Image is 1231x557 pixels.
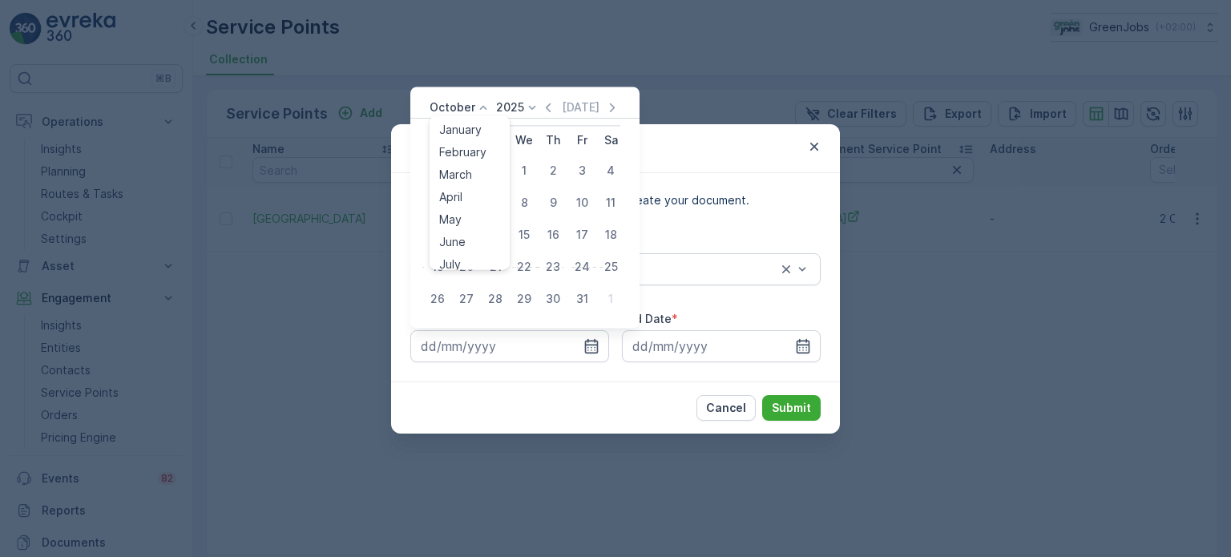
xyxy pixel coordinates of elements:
button: Submit [762,395,821,421]
div: 19 [425,254,450,280]
p: Cancel [706,400,746,416]
p: [DATE] [562,99,599,115]
span: May [439,212,462,228]
button: Cancel [696,395,756,421]
label: End Date [622,312,672,325]
input: dd/mm/yyyy [410,330,609,362]
div: 1 [598,286,624,312]
p: Submit [772,400,811,416]
div: 22 [511,254,537,280]
p: October [430,99,475,115]
span: July [439,256,461,272]
div: 29 [511,286,537,312]
span: April [439,189,462,205]
div: 25 [598,254,624,280]
th: Wednesday [510,126,539,155]
div: 2 [540,158,566,184]
div: 5 [425,190,450,216]
input: dd/mm/yyyy [622,330,821,362]
div: 12 [425,222,450,248]
div: 27 [454,286,479,312]
div: 18 [598,222,624,248]
div: 30 [540,286,566,312]
div: 24 [569,254,595,280]
div: 31 [569,286,595,312]
div: 26 [425,286,450,312]
span: June [439,234,466,250]
div: 28 [482,286,508,312]
ul: Menu [430,115,510,269]
div: 3 [569,158,595,184]
div: 23 [540,254,566,280]
div: 10 [569,190,595,216]
span: January [439,122,482,138]
div: 15 [511,222,537,248]
div: 16 [540,222,566,248]
th: Friday [567,126,596,155]
div: 4 [598,158,624,184]
th: Sunday [423,126,452,155]
div: 11 [598,190,624,216]
div: 1 [511,158,537,184]
p: 2025 [496,99,524,115]
div: 8 [511,190,537,216]
div: 20 [454,254,479,280]
span: February [439,144,486,160]
th: Thursday [539,126,567,155]
th: Saturday [596,126,625,155]
span: March [439,167,472,183]
div: 21 [482,254,508,280]
div: 9 [540,190,566,216]
div: 28 [425,158,450,184]
div: 17 [569,222,595,248]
